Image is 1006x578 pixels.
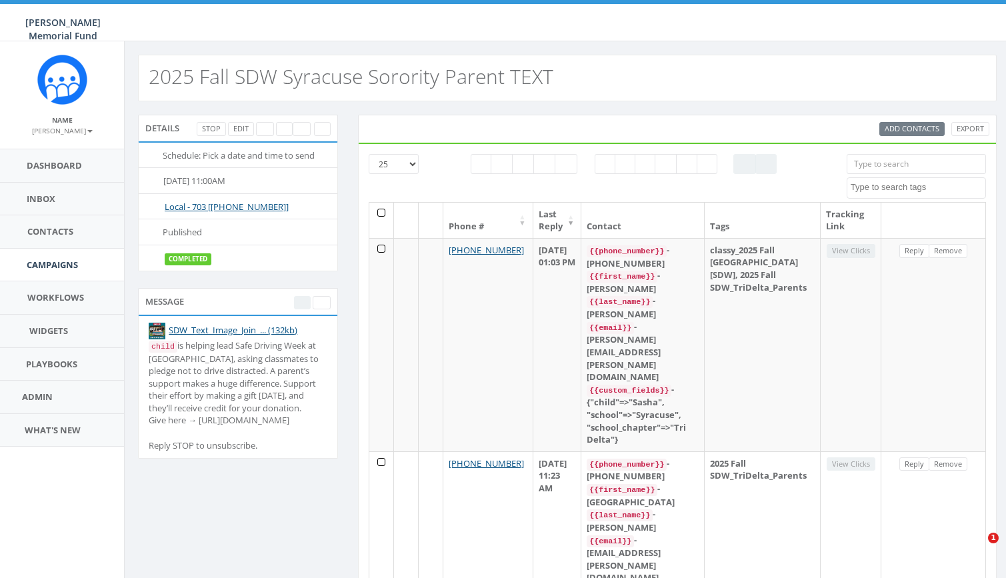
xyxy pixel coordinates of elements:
label: Neutral [635,154,656,174]
th: Phone #: activate to sort column ascending [443,203,533,238]
td: classy_2025 Fall [GEOGRAPHIC_DATA] [SDW], 2025 Fall SDW_TriDelta_Parents [705,238,821,451]
textarea: Search [851,181,985,193]
a: Remove [929,457,967,471]
div: - [PHONE_NUMBER] [587,244,699,269]
span: Dashboard [27,159,82,171]
a: Remove [929,244,967,258]
a: Edit [228,122,254,136]
a: SDW_Text_Image_Join_... (132kb) [169,324,297,336]
td: [DATE] 01:03 PM [533,238,582,451]
span: Workflows [27,291,84,303]
i: Schedule: Pick a date and time to send [149,151,163,160]
code: {{last_name}} [587,509,653,521]
div: - [PERSON_NAME] [587,295,699,320]
span: Contacts [27,225,73,237]
li: Published [139,219,337,245]
li: Schedule: Pick a date and time to send [139,143,337,169]
small: [PERSON_NAME] [32,126,93,135]
div: is helping lead Safe Driving Week at [GEOGRAPHIC_DATA], asking classmates to pledge not to drive ... [149,339,327,451]
span: Playbooks [26,358,77,370]
label: Sending [491,154,513,174]
div: Details [138,115,338,141]
i: Published [149,228,163,237]
label: Link Clicked [676,154,698,174]
label: completed [165,253,211,265]
a: [PERSON_NAME] [32,124,93,136]
code: {{phone_number}} [587,245,667,257]
a: Reply [899,244,929,258]
a: [PHONE_NUMBER] [449,244,524,256]
li: [DATE] 11:00AM [139,167,337,194]
h2: 2025 Fall SDW Syracuse Sorority Parent TEXT [149,65,553,87]
span: [PERSON_NAME] Memorial Fund [25,16,101,42]
label: Delivered [512,154,535,174]
div: - [PHONE_NUMBER] [587,457,699,483]
label: Removed [697,154,717,174]
div: - [GEOGRAPHIC_DATA] [587,483,699,508]
th: Tags [705,203,821,238]
a: Local - 703 [[PHONE_NUMBER]] [165,201,289,213]
code: {{last_name}} [587,296,653,308]
code: child [149,341,177,353]
div: - [PERSON_NAME] [587,269,699,295]
a: Export [951,122,989,136]
a: Stop [197,122,226,136]
code: {{phone_number}} [587,459,667,471]
span: Clone Campaign [298,123,305,133]
code: {{custom_fields}} [587,385,671,397]
span: Widgets [29,325,68,337]
span: Send Test Message [318,297,325,307]
label: Pending [471,154,492,174]
label: Mixed [655,154,677,174]
label: Negative [615,154,636,174]
th: Last Reply: activate to sort column ascending [533,203,582,238]
span: 1 [988,533,999,543]
code: {{email}} [587,322,634,334]
div: - [PERSON_NAME][EMAIL_ADDRESS][PERSON_NAME][DOMAIN_NAME] [587,321,699,383]
span: Inbox [27,193,55,205]
code: {{email}} [587,535,634,547]
code: {{first_name}} [587,484,657,496]
small: Name [52,115,73,125]
div: Message [138,288,338,315]
label: Replied [533,154,556,174]
span: Edit Campaign Title [281,123,287,133]
label: Bounced [555,154,577,174]
a: [PHONE_NUMBER] [449,457,524,469]
span: View Campaign Delivery Statistics [319,123,325,133]
div: - [PERSON_NAME] [587,508,699,533]
th: Tracking Link [821,203,881,238]
span: Admin [22,391,53,403]
div: - {"child"=>"Sasha", "school"=>"Syracuse", "school_chapter"=>"Tri Delta"} [587,383,699,446]
input: Type to search [847,154,986,174]
span: Archive Campaign [261,123,269,133]
iframe: Intercom live chat [961,533,993,565]
label: Positive [595,154,616,174]
th: Contact [581,203,705,238]
a: Reply [899,457,929,471]
span: Campaigns [27,259,78,271]
img: Rally_Corp_Icon.png [37,55,87,105]
code: {{first_name}} [587,271,657,283]
span: What's New [25,424,81,436]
